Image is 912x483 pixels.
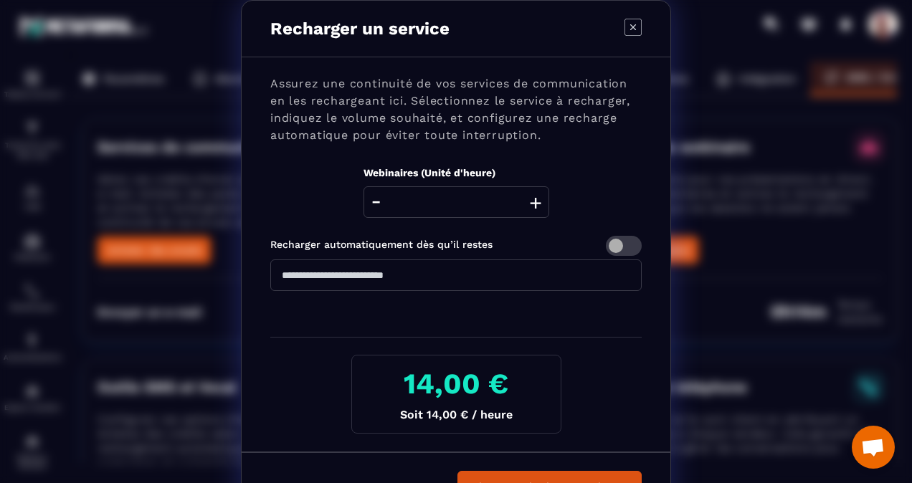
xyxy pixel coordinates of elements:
[270,19,450,39] p: Recharger un service
[364,167,495,178] label: Webinaires (Unité d'heure)
[270,75,642,144] p: Assurez une continuité de vos services de communication en les rechargeant ici. Sélectionnez le s...
[367,186,385,218] button: -
[852,426,895,469] div: Ouvrir le chat
[364,408,549,421] p: Soit 14,00 € / heure
[270,239,493,250] label: Recharger automatiquement dès qu’il restes
[526,186,546,218] button: +
[364,367,549,401] h3: 14,00 €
